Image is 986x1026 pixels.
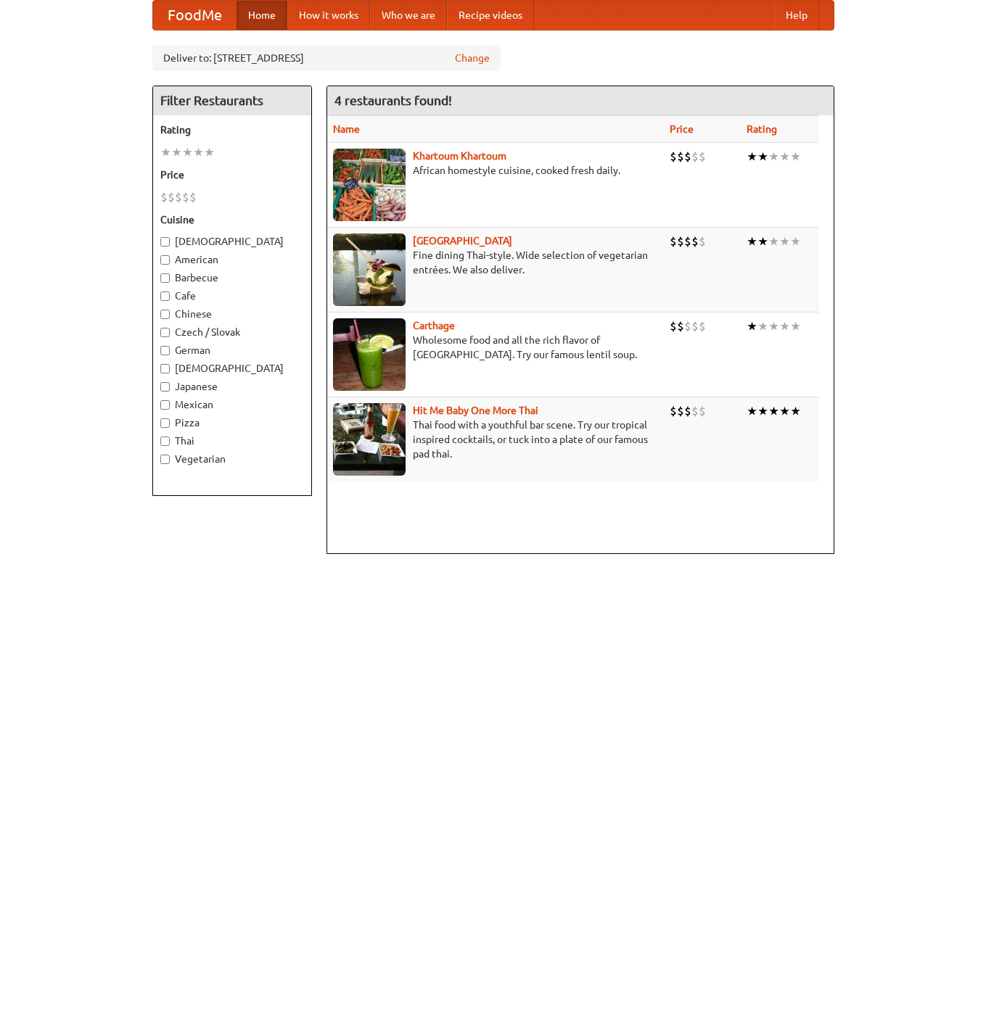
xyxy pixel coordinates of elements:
[757,403,768,419] li: ★
[768,318,779,334] li: ★
[670,318,677,334] li: $
[333,333,658,362] p: Wholesome food and all the rich flavor of [GEOGRAPHIC_DATA]. Try our famous lentil soup.
[790,318,801,334] li: ★
[747,233,757,249] li: ★
[160,237,170,247] input: [DEMOGRAPHIC_DATA]
[160,452,304,466] label: Vegetarian
[160,307,304,321] label: Chinese
[768,233,779,249] li: ★
[160,418,170,428] input: Pizza
[684,149,691,165] li: $
[747,123,777,135] a: Rating
[160,346,170,355] input: German
[168,189,175,205] li: $
[160,415,304,430] label: Pizza
[684,318,691,334] li: $
[160,434,304,448] label: Thai
[287,1,370,30] a: How it works
[768,403,779,419] li: ★
[160,255,170,265] input: American
[747,318,757,334] li: ★
[160,310,170,319] input: Chinese
[333,233,406,306] img: satay.jpg
[747,403,757,419] li: ★
[699,149,706,165] li: $
[413,405,538,416] a: Hit Me Baby One More Thai
[160,189,168,205] li: $
[171,144,182,160] li: ★
[333,149,406,221] img: khartoum.jpg
[779,318,790,334] li: ★
[160,167,304,182] h5: Price
[333,418,658,461] p: Thai food with a youthful bar scene. Try our tropical inspired cocktails, or tuck into a plate of...
[333,123,360,135] a: Name
[413,150,506,162] a: Khartoum Khartoum
[160,382,170,392] input: Japanese
[182,144,193,160] li: ★
[670,149,677,165] li: $
[237,1,287,30] a: Home
[684,403,691,419] li: $
[774,1,819,30] a: Help
[691,149,699,165] li: $
[790,149,801,165] li: ★
[160,289,304,303] label: Cafe
[779,403,790,419] li: ★
[160,361,304,376] label: [DEMOGRAPHIC_DATA]
[413,235,512,247] a: [GEOGRAPHIC_DATA]
[160,270,304,285] label: Barbecue
[757,233,768,249] li: ★
[677,233,684,249] li: $
[153,86,311,115] h4: Filter Restaurants
[333,163,658,178] p: African homestyle cuisine, cooked fresh daily.
[193,144,204,160] li: ★
[160,291,170,301] input: Cafe
[189,189,197,205] li: $
[670,403,677,419] li: $
[699,318,706,334] li: $
[747,149,757,165] li: ★
[160,379,304,394] label: Japanese
[160,343,304,357] label: German
[160,455,170,464] input: Vegetarian
[699,233,706,249] li: $
[779,233,790,249] li: ★
[152,45,501,71] div: Deliver to: [STREET_ADDRESS]
[160,400,170,410] input: Mexican
[455,51,490,65] a: Change
[447,1,534,30] a: Recipe videos
[699,403,706,419] li: $
[677,318,684,334] li: $
[160,273,170,283] input: Barbecue
[677,403,684,419] li: $
[160,234,304,249] label: [DEMOGRAPHIC_DATA]
[684,233,691,249] li: $
[182,189,189,205] li: $
[160,437,170,446] input: Thai
[160,325,304,339] label: Czech / Slovak
[160,252,304,267] label: American
[370,1,447,30] a: Who we are
[790,233,801,249] li: ★
[333,248,658,277] p: Fine dining Thai-style. Wide selection of vegetarian entrées. We also deliver.
[160,397,304,412] label: Mexican
[757,318,768,334] li: ★
[160,212,304,227] h5: Cuisine
[670,123,694,135] a: Price
[691,318,699,334] li: $
[333,318,406,391] img: carthage.jpg
[413,320,455,331] a: Carthage
[160,328,170,337] input: Czech / Slovak
[153,1,237,30] a: FoodMe
[670,233,677,249] li: $
[757,149,768,165] li: ★
[691,403,699,419] li: $
[204,144,215,160] li: ★
[768,149,779,165] li: ★
[677,149,684,165] li: $
[779,149,790,165] li: ★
